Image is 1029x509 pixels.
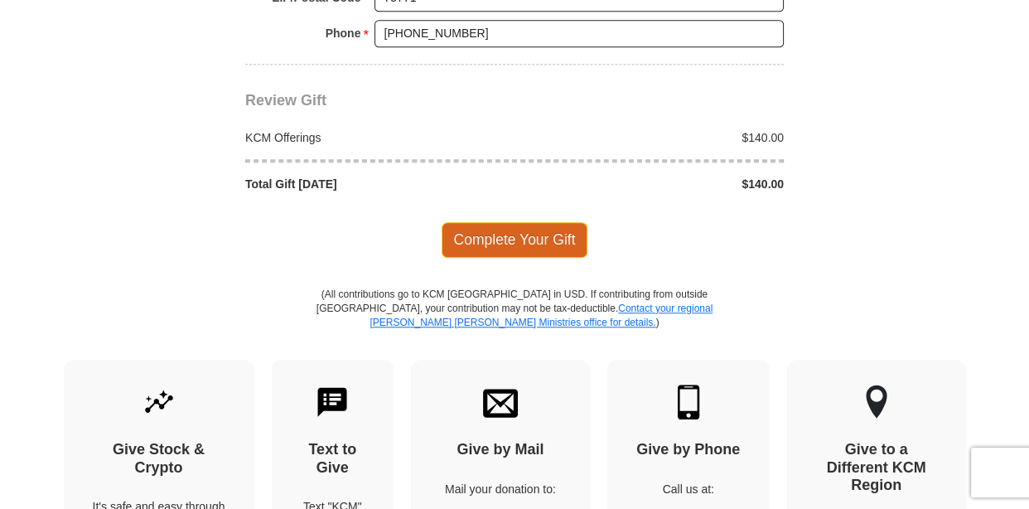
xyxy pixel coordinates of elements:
[316,288,713,360] p: (All contributions go to KCM [GEOGRAPHIC_DATA] in USD. If contributing from outside [GEOGRAPHIC_D...
[93,441,225,477] h4: Give Stock & Crypto
[865,385,888,419] img: other-region
[816,441,937,495] h4: Give to a Different KCM Region
[237,129,515,146] div: KCM Offerings
[245,92,326,109] span: Review Gift
[514,129,793,146] div: $140.00
[370,303,713,328] a: Contact your regional [PERSON_NAME] [PERSON_NAME] Ministries office for details.
[142,385,176,419] img: give-by-stock.svg
[440,441,561,459] h4: Give by Mail
[315,385,350,419] img: text-to-give.svg
[442,222,588,257] span: Complete Your Gift
[237,176,515,192] div: Total Gift [DATE]
[483,385,518,419] img: envelope.svg
[636,441,741,459] h4: Give by Phone
[326,22,361,45] strong: Phone
[514,176,793,192] div: $140.00
[671,385,706,419] img: mobile.svg
[301,441,365,477] h4: Text to Give
[636,481,741,497] p: Call us at:
[440,481,561,497] p: Mail your donation to:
